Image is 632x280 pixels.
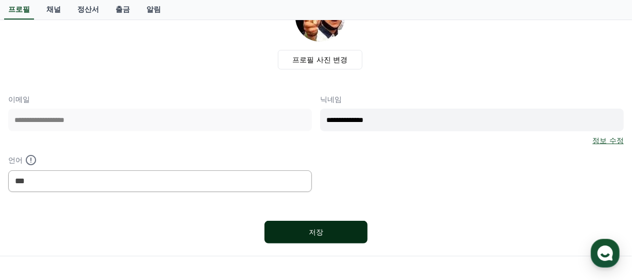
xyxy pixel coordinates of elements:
[159,210,172,218] span: 설정
[68,195,133,220] a: 대화
[593,135,624,146] a: 정보 수정
[8,154,312,166] p: 언어
[3,195,68,220] a: 홈
[278,50,363,69] label: 프로필 사진 변경
[32,210,39,218] span: 홈
[285,227,347,237] div: 저장
[133,195,198,220] a: 설정
[8,94,312,104] p: 이메일
[264,221,368,243] button: 저장
[94,211,107,219] span: 대화
[320,94,624,104] p: 닉네임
